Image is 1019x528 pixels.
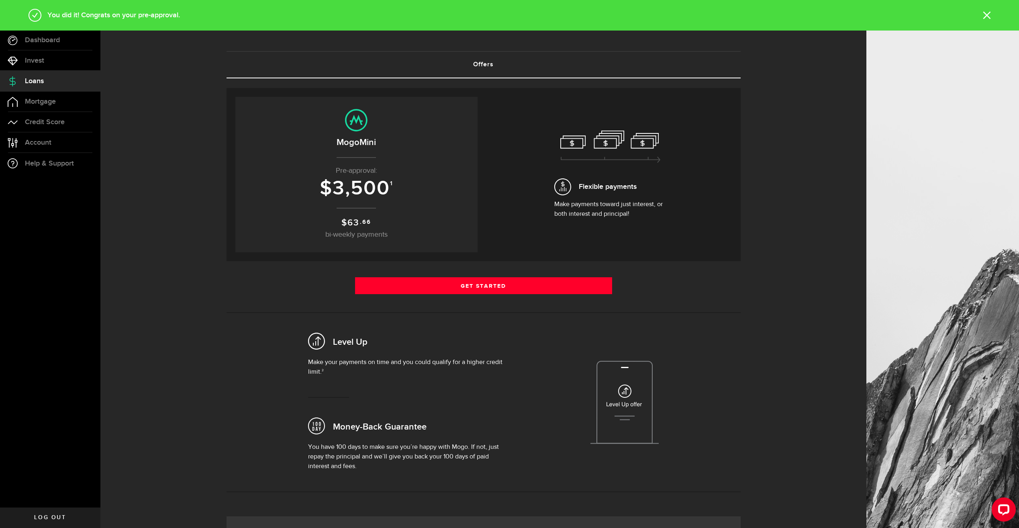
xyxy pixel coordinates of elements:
[25,98,56,105] span: Mortgage
[25,119,65,126] span: Credit Score
[25,139,51,146] span: Account
[25,160,74,167] span: Help & Support
[554,200,667,219] p: Make payments toward just interest, or both interest and principal!
[25,78,44,85] span: Loans
[34,515,66,520] span: Log out
[243,136,470,149] h2: MogoMini
[985,494,1019,528] iframe: LiveChat chat widget
[325,231,388,238] span: bi-weekly payments
[25,57,44,64] span: Invest
[333,421,427,434] h2: Money-Back Guarantee
[320,176,333,201] span: $
[308,358,508,377] p: Make your payments on time and you could qualify for a higher credit limit.
[243,166,470,176] p: Pre-approval:
[333,176,390,201] span: 3,500
[579,181,637,192] span: Flexible payments
[227,52,741,78] a: Offers
[308,442,508,471] p: You have 100 days to make sure you’re happy with Mogo. If not, just repay the principal and we’ll...
[341,217,347,228] span: $
[360,218,371,227] sup: .66
[227,51,741,78] ul: Tabs Navigation
[390,180,393,187] sup: 1
[42,10,983,20] div: You did it! Congrats on your pre-approval.
[347,217,359,228] span: 63
[25,37,60,44] span: Dashboard
[322,369,324,372] sup: 2
[333,336,368,349] h2: Level Up
[355,277,612,294] a: Get Started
